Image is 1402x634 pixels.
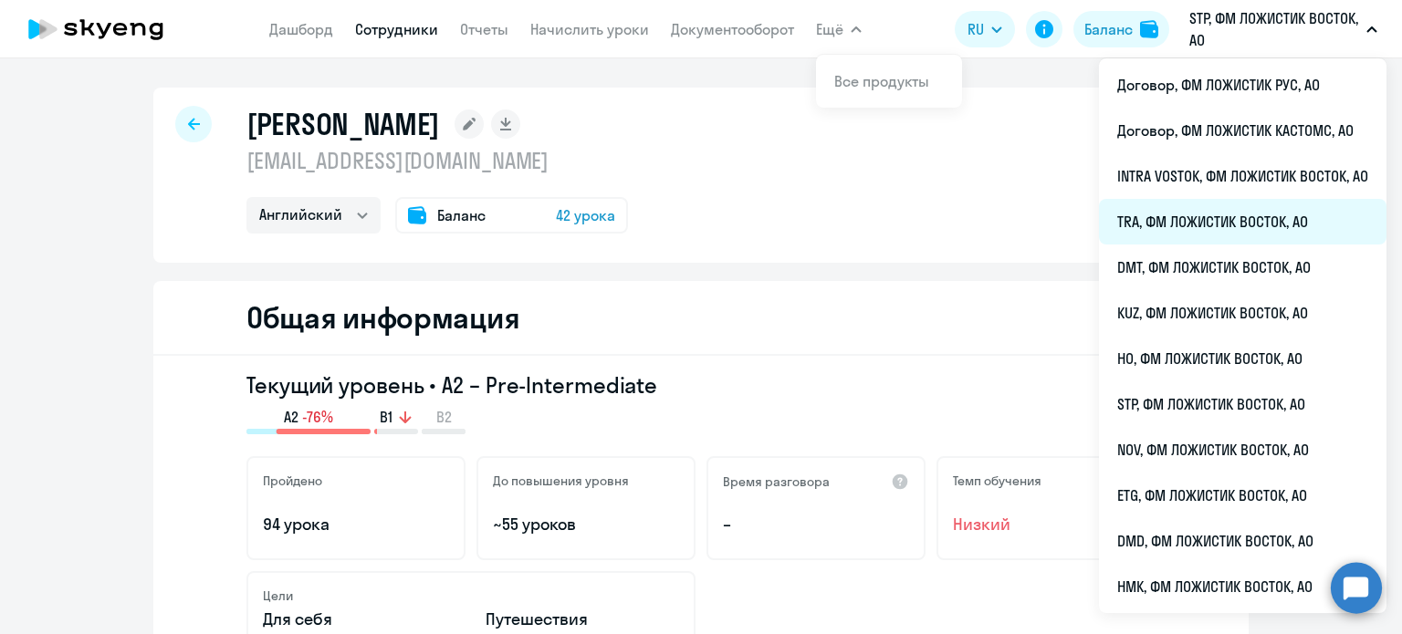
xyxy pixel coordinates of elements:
p: Путешествия [486,608,679,631]
h5: До повышения уровня [493,473,629,489]
a: Все продукты [834,72,929,90]
h5: Темп обучения [953,473,1041,489]
button: STP, ФМ ЛОЖИСТИК ВОСТОК, АО [1180,7,1386,51]
span: RU [968,18,984,40]
h1: [PERSON_NAME] [246,106,440,142]
p: ~55 уроков [493,513,679,536]
h5: Пройдено [263,473,322,489]
span: Ещё [816,18,843,40]
p: STP, ФМ ЛОЖИСТИК ВОСТОК, АО [1189,7,1359,51]
div: Баланс [1084,18,1133,40]
span: A2 [284,407,298,427]
a: Документооборот [671,20,794,38]
h2: Общая информация [246,299,519,336]
p: Для себя [263,608,456,631]
p: – [723,513,909,536]
img: balance [1140,20,1158,38]
a: Отчеты [460,20,508,38]
h3: Текущий уровень • A2 – Pre-Intermediate [246,370,1156,400]
ul: Ещё [1099,58,1386,613]
button: Ещё [816,11,862,47]
h5: Время разговора [723,473,830,490]
span: B1 [380,407,392,427]
button: Балансbalance [1073,11,1169,47]
h5: Цели [263,587,293,604]
a: Сотрудники [355,20,438,38]
button: RU [955,11,1015,47]
a: Дашборд [269,20,333,38]
span: B2 [436,407,452,427]
p: [EMAIL_ADDRESS][DOMAIN_NAME] [246,146,628,175]
p: 94 урока [263,513,449,536]
span: -76% [302,407,333,427]
span: Низкий [953,513,1139,536]
span: Баланс [437,204,486,226]
span: 42 урока [556,204,615,226]
a: Начислить уроки [530,20,649,38]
